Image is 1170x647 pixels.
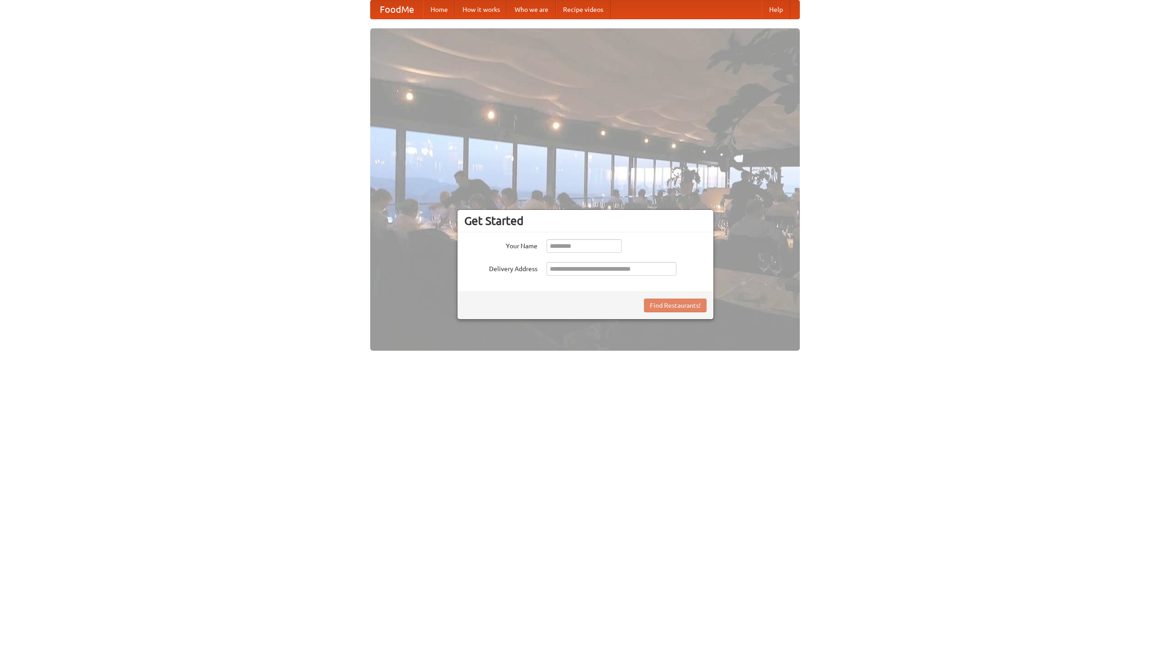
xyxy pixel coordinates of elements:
button: Find Restaurants! [644,299,707,312]
a: FoodMe [371,0,423,19]
label: Your Name [464,239,537,251]
a: Recipe videos [556,0,611,19]
h3: Get Started [464,214,707,228]
a: Help [762,0,790,19]
label: Delivery Address [464,262,537,273]
a: How it works [455,0,507,19]
a: Who we are [507,0,556,19]
a: Home [423,0,455,19]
